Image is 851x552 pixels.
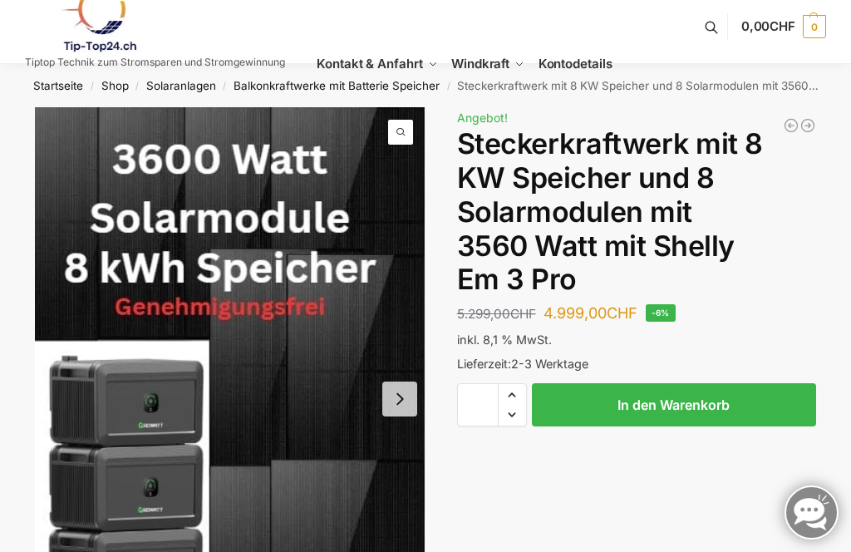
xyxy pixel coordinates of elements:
span: CHF [510,306,536,322]
span: -6% [646,304,676,322]
span: inkl. 8,1 % MwSt. [457,333,552,347]
span: / [216,80,234,93]
li: 2 / 9 [425,107,816,498]
a: Kontodetails [531,27,618,101]
a: 0,00CHF 0 [741,2,826,52]
a: Solaranlagen [146,79,216,92]
span: / [83,80,101,93]
a: Kontakt & Anfahrt [310,27,445,101]
bdi: 4.999,00 [544,304,637,322]
a: Shop [101,79,129,92]
a: 900/600 mit 2,2 kWh Marstek Speicher [783,117,799,134]
span: Reduce quantity [499,404,526,426]
span: CHF [770,18,795,34]
a: Balkonkraftwerke mit Batterie Speicher [234,79,440,92]
span: / [129,80,146,93]
img: solakon-balkonkraftwerk-890-800w-2-x-445wp-module-growatt-neo-800m-x-growatt-noah-2000-schuko-kab... [425,107,816,498]
span: Windkraft [451,56,509,71]
span: 0,00 [741,18,795,34]
span: Kontakt & Anfahrt [317,56,422,71]
span: Kontodetails [539,56,612,71]
input: Produktmenge [457,383,499,426]
button: In den Warenkorb [532,383,817,426]
a: Windkraft [445,27,532,101]
span: CHF [607,304,637,322]
a: Startseite [33,79,83,92]
span: Increase quantity [499,384,526,406]
h1: Steckerkraftwerk mit 8 KW Speicher und 8 Solarmodulen mit 3560 Watt mit Shelly Em 3 Pro [457,127,817,297]
span: Angebot! [457,111,508,125]
a: Steckerkraftwerk mit 8 KW Speicher und 8 Solarmodulen mit 3600 Watt [799,117,816,134]
p: Tiptop Technik zum Stromsparen und Stromgewinnung [25,57,285,67]
span: 2-3 Werktage [511,357,588,371]
iframe: Sicherer Rahmen für schnelle Bezahlvorgänge [454,436,820,533]
span: Lieferzeit: [457,357,588,371]
span: 0 [803,15,826,38]
bdi: 5.299,00 [457,306,536,322]
button: Next slide [382,382,417,416]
